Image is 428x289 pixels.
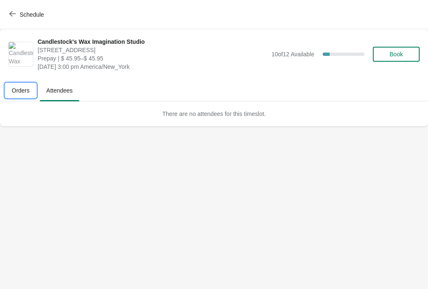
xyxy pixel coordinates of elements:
span: Prepay | $ 45.95–$ 45.95 [38,54,267,63]
span: Schedule [20,11,44,18]
span: There are no attendees for this timeslot. [162,111,265,117]
button: Schedule [4,7,51,22]
span: Book [390,51,403,58]
span: 10 of 12 Available [271,51,314,58]
img: Candlestock's Wax Imagination Studio [9,42,33,66]
span: Candlestock's Wax Imagination Studio [38,38,267,46]
span: Attendees [40,83,79,98]
span: [DATE] 3:00 pm America/New_York [38,63,267,71]
span: [STREET_ADDRESS] [38,46,267,54]
span: Orders [5,83,36,98]
button: Book [373,47,420,62]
